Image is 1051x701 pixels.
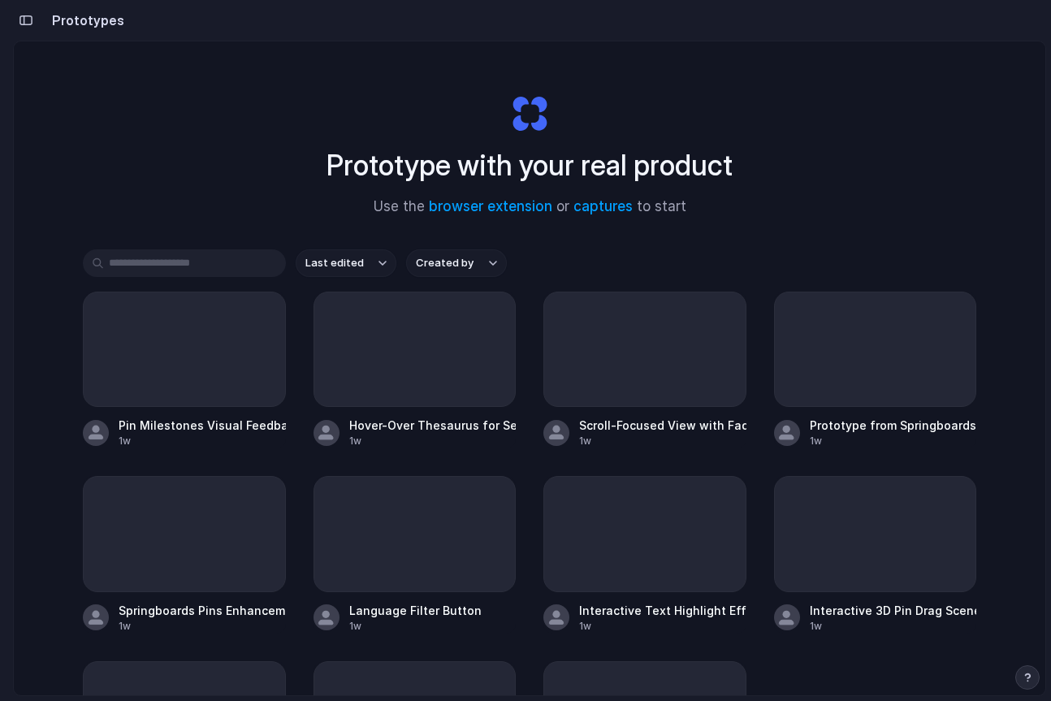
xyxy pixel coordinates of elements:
div: 1w [579,619,746,634]
div: Hover-Over Thesaurus for Sentence Refinement [349,417,517,434]
div: 1w [349,434,517,448]
h1: Prototype with your real product [327,144,733,187]
a: Springboards Pins Enhancement1w [83,476,286,633]
div: 1w [579,434,746,448]
h2: Prototypes [45,11,124,30]
span: Last edited [305,255,364,271]
a: Pin Milestones Visual Feedback1w [83,292,286,448]
a: browser extension [429,198,552,214]
a: Language Filter Button1w [314,476,517,633]
button: Created by [406,249,507,277]
span: Created by [416,255,474,271]
a: Prototype from Springboards Basic1w [774,292,977,448]
span: Use the or to start [374,197,686,218]
a: captures [573,198,633,214]
a: Interactive Text Highlight Effect1w [543,476,746,633]
button: Last edited [296,249,396,277]
div: Prototype from Springboards Basic [810,417,977,434]
a: Interactive 3D Pin Drag Scene1w [774,476,977,633]
div: Language Filter Button [349,602,482,619]
div: 1w [349,619,482,634]
div: 1w [119,434,286,448]
a: Hover-Over Thesaurus for Sentence Refinement1w [314,292,517,448]
div: Pin Milestones Visual Feedback [119,417,286,434]
div: 1w [119,619,286,634]
div: Interactive Text Highlight Effect [579,602,746,619]
div: Scroll-Focused View with Fade Effect [579,417,746,434]
div: Springboards Pins Enhancement [119,602,286,619]
a: Scroll-Focused View with Fade Effect1w [543,292,746,448]
div: 1w [810,434,977,448]
div: 1w [810,619,977,634]
div: Interactive 3D Pin Drag Scene [810,602,977,619]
